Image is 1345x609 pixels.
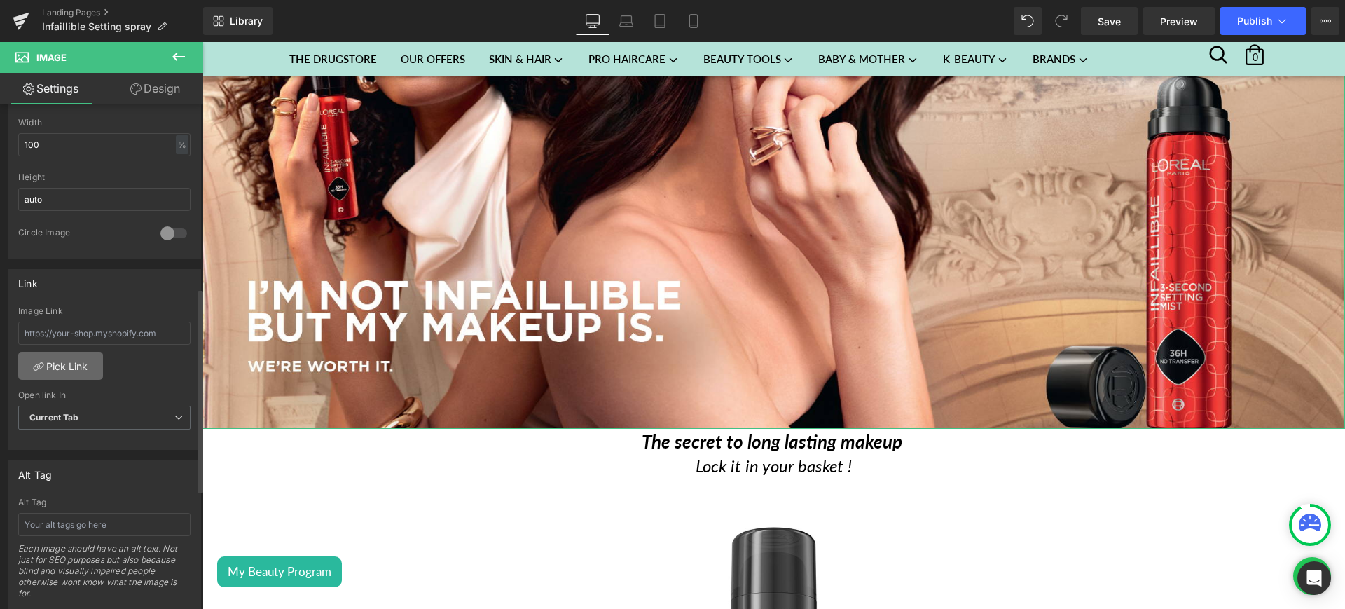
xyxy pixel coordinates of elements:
[36,52,67,63] span: Image
[1014,7,1042,35] button: Undo
[1039,11,1067,20] span: 0
[29,412,79,423] b: Current Tab
[15,514,139,545] button: My Beauty Program
[18,306,191,316] div: Image Link
[18,461,52,481] div: Alt Tag
[1047,7,1075,35] button: Redo
[1220,7,1306,35] button: Publish
[18,390,191,400] div: Open link In
[1143,7,1215,35] a: Preview
[1237,15,1272,27] span: Publish
[18,352,103,380] a: Pick Link
[643,7,677,35] a: Tablet
[1160,14,1198,29] span: Preview
[18,188,191,211] input: auto
[18,133,191,156] input: auto
[42,7,203,18] a: Landing Pages
[230,15,263,27] span: Library
[18,172,191,182] div: Height
[18,513,191,536] input: Your alt tags go here
[18,270,38,289] div: Link
[18,118,191,128] div: Width
[677,7,710,35] a: Mobile
[576,7,609,35] a: Desktop
[176,135,188,154] div: %
[104,73,206,104] a: Design
[18,227,146,242] div: Circle Image
[1311,7,1339,35] button: More
[42,21,151,32] span: Infaillible Setting spray
[18,543,191,608] div: Each image should have an alt text. Not just for SEO purposes but also because blind and visually...
[203,7,273,35] a: New Library
[1098,14,1121,29] span: Save
[1038,1,1066,14] a: 0
[18,322,191,345] input: https://your-shop.myshopify.com
[1297,561,1331,595] div: Open Intercom Messenger
[439,388,700,411] i: The secret to long lasting makeup
[493,413,649,434] a: Lock it in your basket !
[18,498,191,507] div: Alt Tag
[609,7,643,35] a: Laptop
